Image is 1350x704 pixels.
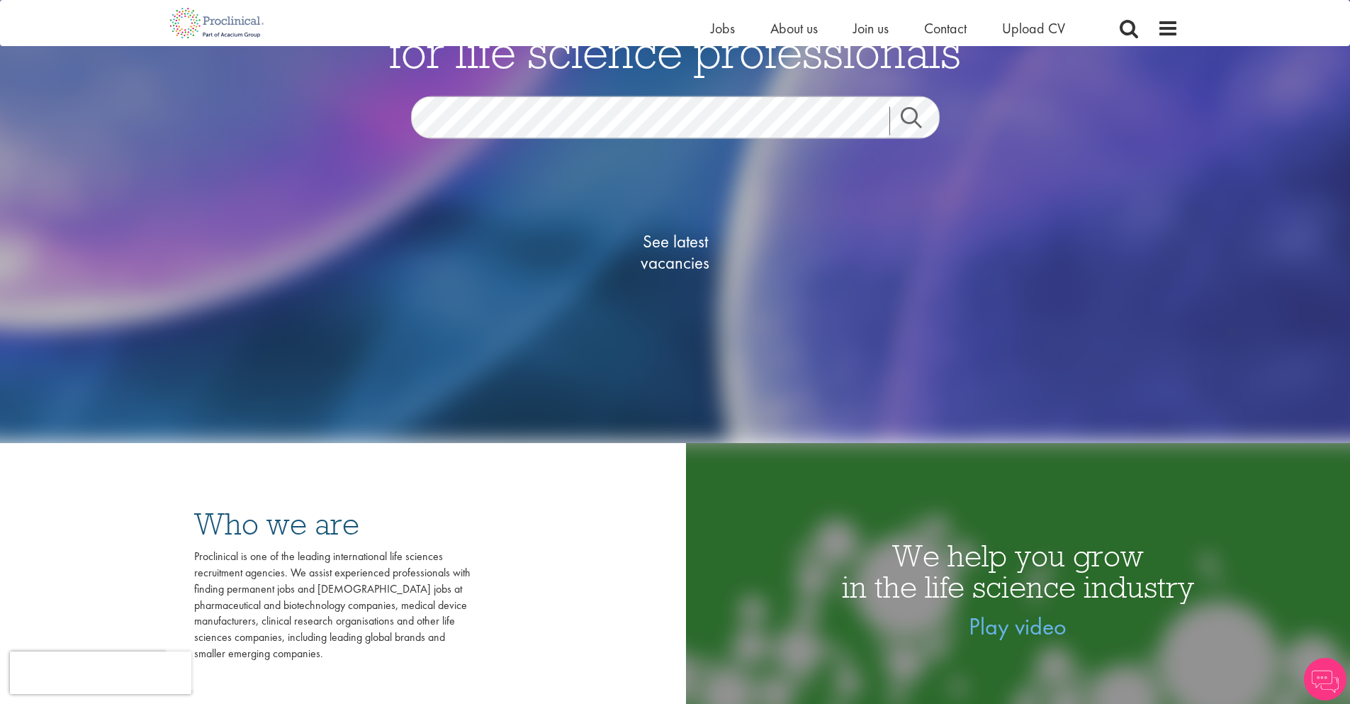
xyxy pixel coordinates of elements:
a: Job search submit button [889,107,950,135]
div: Proclinical is one of the leading international life sciences recruitment agencies. We assist exp... [194,549,471,662]
img: Chatbot [1304,658,1346,700]
h3: Who we are [194,508,471,540]
span: See latest vacancies [604,231,746,274]
a: Contact [924,19,967,38]
a: Join us [853,19,889,38]
a: Upload CV [1002,19,1065,38]
a: About us [770,19,818,38]
a: Play video [969,611,1067,642]
a: See latestvacancies [604,174,746,330]
a: Jobs [711,19,735,38]
iframe: reCAPTCHA [10,652,191,694]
